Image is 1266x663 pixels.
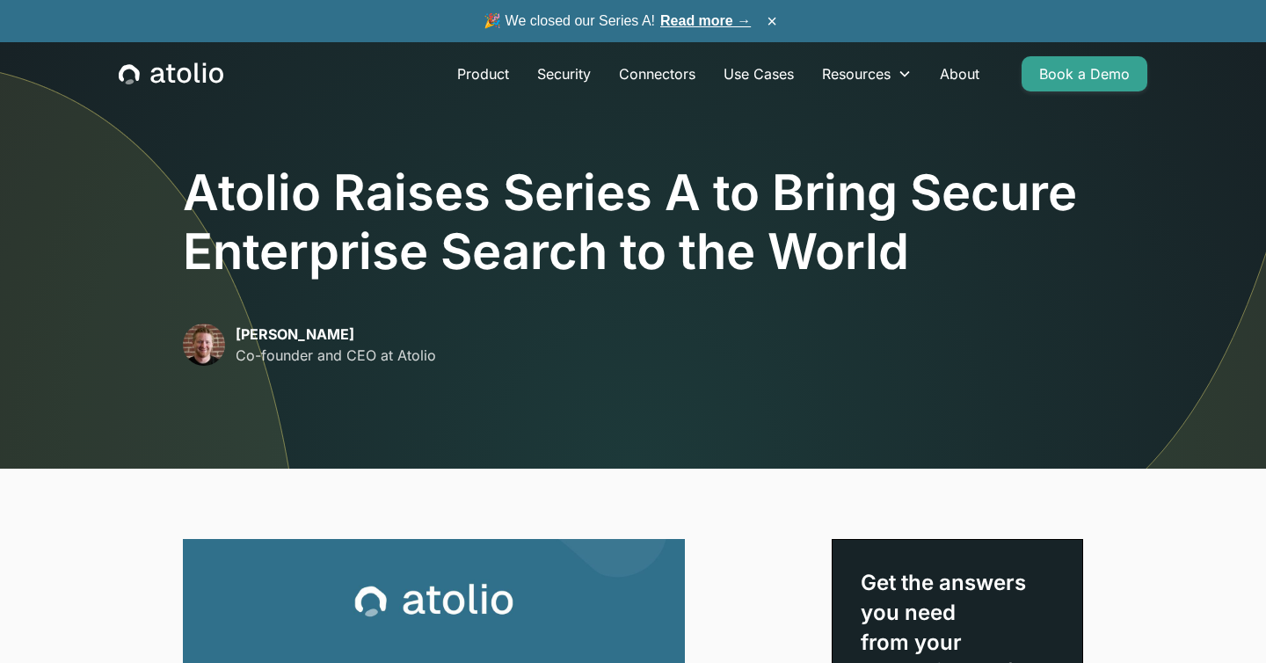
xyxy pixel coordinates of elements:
a: home [119,62,223,85]
div: Resources [808,56,926,91]
button: × [761,11,782,31]
a: Book a Demo [1022,56,1147,91]
a: Product [443,56,523,91]
a: Security [523,56,605,91]
div: Resources [822,63,891,84]
span: 🎉 We closed our Series A! [484,11,751,32]
a: About [926,56,993,91]
a: Use Cases [709,56,808,91]
a: Connectors [605,56,709,91]
h1: Atolio Raises Series A to Bring Secure Enterprise Search to the World [183,164,1083,281]
p: Co-founder and CEO at Atolio [236,345,436,366]
a: Read more → [660,13,751,28]
p: [PERSON_NAME] [236,324,436,345]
